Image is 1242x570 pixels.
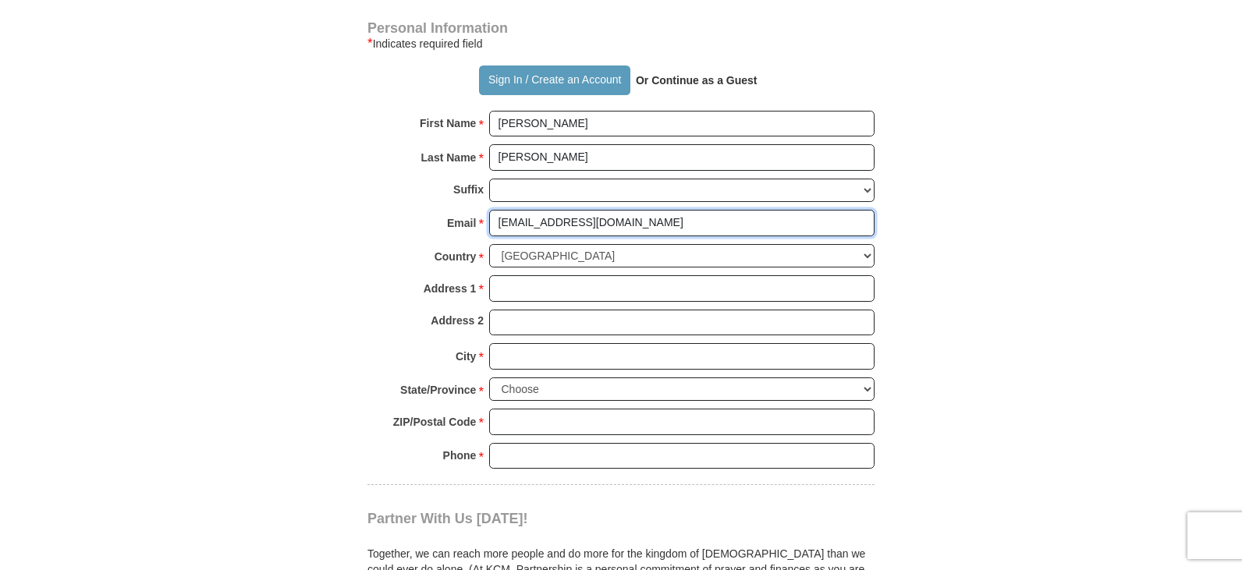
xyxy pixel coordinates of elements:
[420,112,476,134] strong: First Name
[367,34,875,53] div: Indicates required field
[453,179,484,200] strong: Suffix
[443,444,477,466] strong: Phone
[393,411,477,433] strong: ZIP/Postal Code
[421,147,477,168] strong: Last Name
[424,278,477,299] strong: Address 1
[367,511,528,526] span: Partner With Us [DATE]!
[479,65,630,95] button: Sign In / Create an Account
[636,74,758,87] strong: Or Continue as a Guest
[447,212,476,234] strong: Email
[431,310,484,331] strong: Address 2
[367,22,875,34] h4: Personal Information
[400,379,476,401] strong: State/Province
[435,246,477,267] strong: Country
[456,345,476,367] strong: City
